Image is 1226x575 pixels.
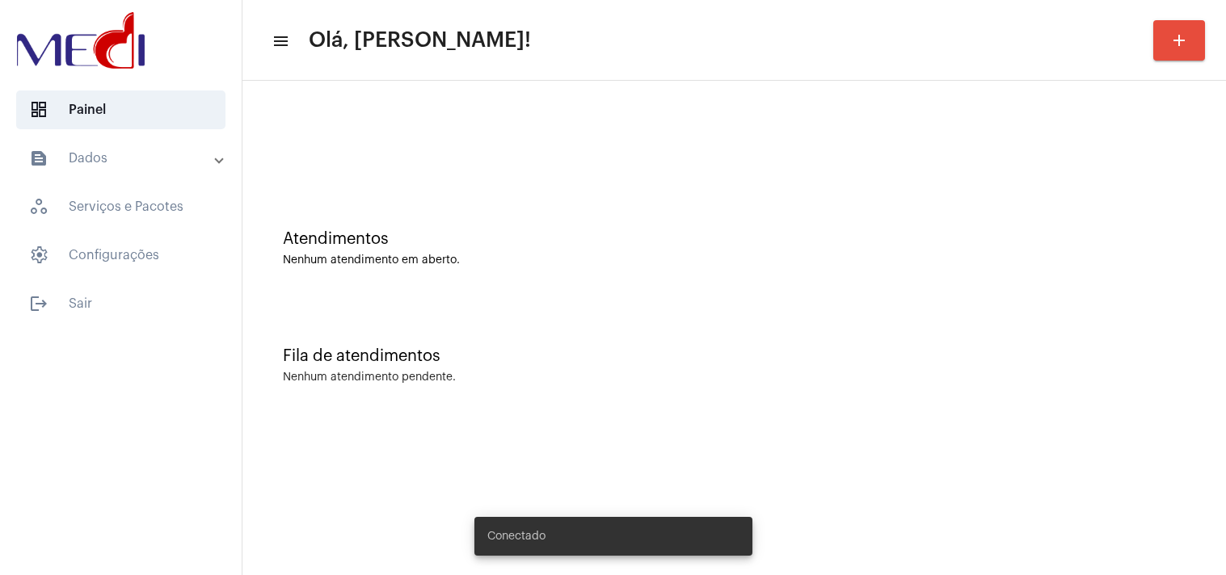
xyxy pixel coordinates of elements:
span: sidenav icon [29,100,48,120]
mat-panel-title: Dados [29,149,216,168]
mat-icon: sidenav icon [29,149,48,168]
span: Painel [16,90,225,129]
span: Serviços e Pacotes [16,187,225,226]
span: sidenav icon [29,197,48,216]
span: Configurações [16,236,225,275]
div: Fila de atendimentos [283,347,1186,365]
img: d3a1b5fa-500b-b90f-5a1c-719c20e9830b.png [13,8,149,73]
div: Nenhum atendimento em aberto. [283,254,1186,267]
span: Conectado [487,528,546,544]
span: Sair [16,284,225,323]
mat-icon: sidenav icon [272,31,288,51]
mat-expansion-panel-header: sidenav iconDados [10,139,242,178]
span: Olá, [PERSON_NAME]! [309,27,531,53]
mat-icon: sidenav icon [29,294,48,313]
span: sidenav icon [29,246,48,265]
div: Atendimentos [283,230,1186,248]
mat-icon: add [1169,31,1189,50]
div: Nenhum atendimento pendente. [283,371,456,384]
